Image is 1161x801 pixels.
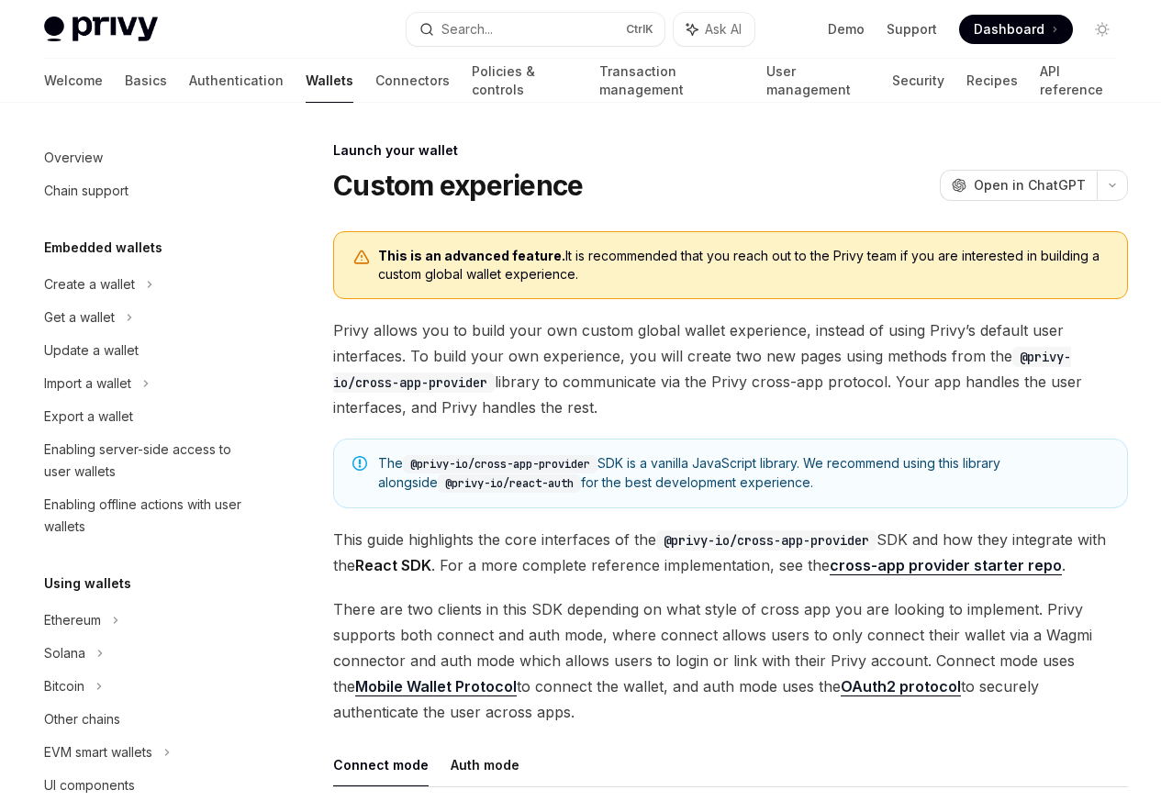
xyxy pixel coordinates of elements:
[674,13,754,46] button: Ask AI
[44,373,131,395] div: Import a wallet
[438,474,581,493] code: @privy-io/react-auth
[44,573,131,595] h5: Using wallets
[1040,59,1117,103] a: API reference
[830,556,1062,574] strong: cross-app provider starter repo
[407,13,664,46] button: Search...CtrlK
[974,176,1086,195] span: Open in ChatGPT
[44,708,120,730] div: Other chains
[974,20,1044,39] span: Dashboard
[306,59,353,103] a: Wallets
[44,642,85,664] div: Solana
[352,456,367,471] svg: Note
[29,334,264,367] a: Update a wallet
[44,147,103,169] div: Overview
[333,596,1128,725] span: There are two clients in this SDK depending on what style of cross app you are looking to impleme...
[333,169,583,202] h1: Custom experience
[44,406,133,428] div: Export a wallet
[189,59,284,103] a: Authentication
[705,20,742,39] span: Ask AI
[841,677,961,696] a: OAuth2 protocol
[29,141,264,174] a: Overview
[44,439,253,483] div: Enabling server-side access to user wallets
[599,59,745,103] a: Transaction management
[830,556,1062,575] a: cross-app provider starter repo
[828,20,865,39] a: Demo
[378,248,565,263] b: This is an advanced feature.
[352,249,371,267] svg: Warning
[44,494,253,538] div: Enabling offline actions with user wallets
[44,59,103,103] a: Welcome
[333,317,1128,420] span: Privy allows you to build your own custom global wallet experience, instead of using Privy’s defa...
[403,455,597,473] code: @privy-io/cross-app-provider
[378,454,1109,493] span: The SDK is a vanilla JavaScript library. We recommend using this library alongside for the best d...
[1088,15,1117,44] button: Toggle dark mode
[355,677,517,696] a: Mobile Wallet Protocol
[472,59,577,103] a: Policies & controls
[44,17,158,42] img: light logo
[44,237,162,259] h5: Embedded wallets
[966,59,1018,103] a: Recipes
[626,22,653,37] span: Ctrl K
[44,609,101,631] div: Ethereum
[378,247,1109,284] span: It is recommended that you reach out to the Privy team if you are interested in building a custom...
[44,273,135,295] div: Create a wallet
[29,400,264,433] a: Export a wallet
[44,306,115,328] div: Get a wallet
[44,675,84,697] div: Bitcoin
[44,774,135,796] div: UI components
[29,174,264,207] a: Chain support
[333,141,1128,160] div: Launch your wallet
[892,59,944,103] a: Security
[29,433,264,488] a: Enabling server-side access to user wallets
[656,530,876,551] code: @privy-io/cross-app-provider
[451,743,519,786] button: Auth mode
[333,527,1128,578] span: This guide highlights the core interfaces of the SDK and how they integrate with the . For a more...
[887,20,937,39] a: Support
[355,556,431,574] strong: React SDK
[333,743,429,786] button: Connect mode
[940,170,1097,201] button: Open in ChatGPT
[44,741,152,763] div: EVM smart wallets
[959,15,1073,44] a: Dashboard
[441,18,493,40] div: Search...
[44,339,139,362] div: Update a wallet
[766,59,870,103] a: User management
[375,59,450,103] a: Connectors
[44,180,128,202] div: Chain support
[29,703,264,736] a: Other chains
[125,59,167,103] a: Basics
[29,488,264,543] a: Enabling offline actions with user wallets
